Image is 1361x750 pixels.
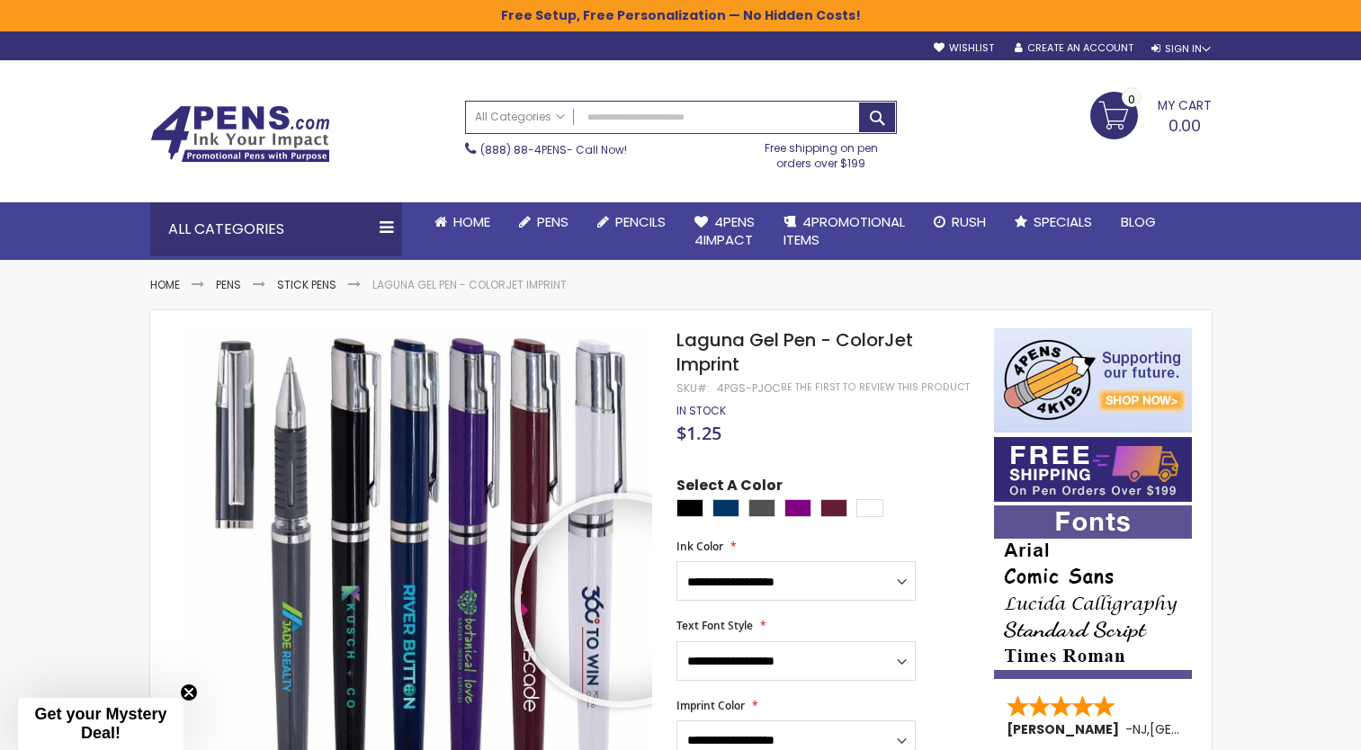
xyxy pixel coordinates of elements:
div: Gunmetal [748,499,775,517]
iframe: Google Customer Reviews [1213,701,1361,750]
a: 0.00 0 [1090,92,1212,137]
div: Availability [676,404,726,418]
span: Get your Mystery Deal! [34,705,166,742]
img: font-personalization-examples [994,505,1192,679]
div: Sign In [1151,42,1211,56]
a: Pencils [583,202,680,242]
span: 0.00 [1168,114,1201,137]
a: Be the first to review this product [781,380,970,394]
div: Get your Mystery Deal!Close teaser [18,698,184,750]
span: [PERSON_NAME] [1007,720,1125,738]
span: 4Pens 4impact [694,212,755,249]
div: Dark Red [820,499,847,517]
span: NJ [1133,720,1147,738]
span: - , [1125,720,1282,738]
a: Stick Pens [277,277,336,292]
a: Wishlist [934,41,994,55]
a: Create an Account [1015,41,1133,55]
a: Pens [216,277,241,292]
span: Laguna Gel Pen - ColorJet Imprint [676,327,913,377]
span: Pencils [615,212,666,231]
a: Specials [1000,202,1106,242]
span: [GEOGRAPHIC_DATA] [1150,720,1282,738]
span: - Call Now! [480,142,627,157]
img: 4Pens Custom Pens and Promotional Products [150,105,330,163]
span: Text Font Style [676,618,753,633]
span: Pens [537,212,569,231]
span: Blog [1121,212,1156,231]
span: All Categories [475,110,565,124]
div: Navy Blue [712,499,739,517]
span: 0 [1128,91,1135,108]
img: Free shipping on orders over $199 [994,437,1192,502]
li: Laguna Gel Pen - ColorJet Imprint [372,278,567,292]
a: Blog [1106,202,1170,242]
span: In stock [676,403,726,418]
div: Black [676,499,703,517]
span: Ink Color [676,539,723,554]
a: 4PROMOTIONALITEMS [769,202,919,261]
span: $1.25 [676,421,721,445]
div: White [856,499,883,517]
strong: SKU [676,380,710,396]
span: 4PROMOTIONAL ITEMS [783,212,905,249]
a: Pens [505,202,583,242]
div: 4PGS-PJOC [717,381,781,396]
img: 4pens 4 kids [994,328,1192,433]
span: Specials [1034,212,1092,231]
a: Home [420,202,505,242]
a: Rush [919,202,1000,242]
a: Home [150,277,180,292]
div: Purple [784,499,811,517]
div: Free shipping on pen orders over $199 [746,134,897,170]
span: Select A Color [676,476,783,500]
button: Close teaser [180,683,198,701]
a: All Categories [466,102,574,131]
div: All Categories [150,202,402,256]
span: Imprint Color [676,698,745,713]
span: Rush [952,212,986,231]
a: (888) 88-4PENS [480,142,567,157]
a: 4Pens4impact [680,202,769,261]
span: Home [453,212,490,231]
